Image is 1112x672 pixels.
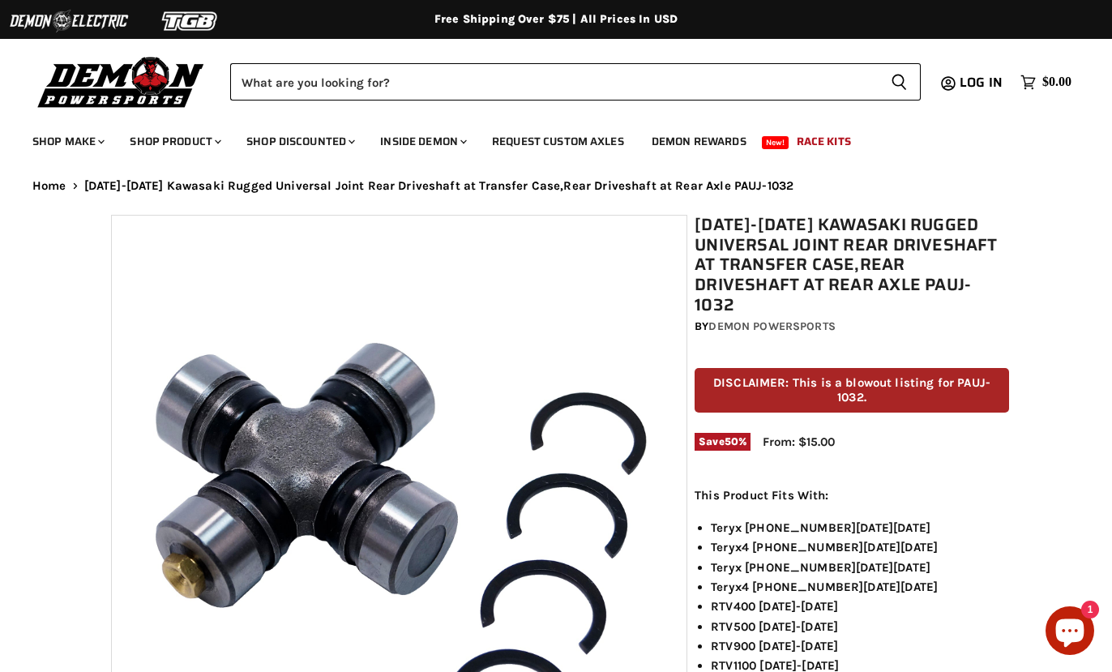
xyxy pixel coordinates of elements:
[695,318,1009,336] div: by
[960,72,1003,92] span: Log in
[695,433,751,451] span: Save %
[711,597,1009,616] li: RTV400 [DATE]-[DATE]
[711,537,1009,557] li: Teryx4 [PHONE_NUMBER][DATE][DATE]
[725,435,738,447] span: 50
[711,558,1009,577] li: Teryx [PHONE_NUMBER][DATE][DATE]
[695,486,1009,505] p: This Product Fits With:
[234,125,365,158] a: Shop Discounted
[763,434,835,449] span: From: $15.00
[8,6,130,36] img: Demon Electric Logo 2
[762,136,789,149] span: New!
[84,179,794,193] span: [DATE]-[DATE] Kawasaki Rugged Universal Joint Rear Driveshaft at Transfer Case,Rear Driveshaft at...
[711,577,1009,597] li: Teryx4 [PHONE_NUMBER][DATE][DATE]
[878,63,921,101] button: Search
[480,125,636,158] a: Request Custom Axles
[711,617,1009,636] li: RTV500 [DATE]-[DATE]
[368,125,477,158] a: Inside Demon
[32,179,66,193] a: Home
[20,118,1067,158] ul: Main menu
[695,368,1009,413] p: DISCLAIMER: This is a blowout listing for PAUJ-1032.
[118,125,231,158] a: Shop Product
[639,125,759,158] a: Demon Rewards
[230,63,921,101] form: Product
[32,53,210,110] img: Demon Powersports
[1042,75,1071,90] span: $0.00
[708,319,835,333] a: Demon Powersports
[785,125,863,158] a: Race Kits
[230,63,878,101] input: Search
[130,6,251,36] img: TGB Logo 2
[711,518,1009,537] li: Teryx [PHONE_NUMBER][DATE][DATE]
[1012,71,1080,94] a: $0.00
[695,215,1009,315] h1: [DATE]-[DATE] Kawasaki Rugged Universal Joint Rear Driveshaft at Transfer Case,Rear Driveshaft at...
[20,125,114,158] a: Shop Make
[1041,606,1099,659] inbox-online-store-chat: Shopify online store chat
[711,636,1009,656] li: RTV900 [DATE]-[DATE]
[952,75,1012,90] a: Log in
